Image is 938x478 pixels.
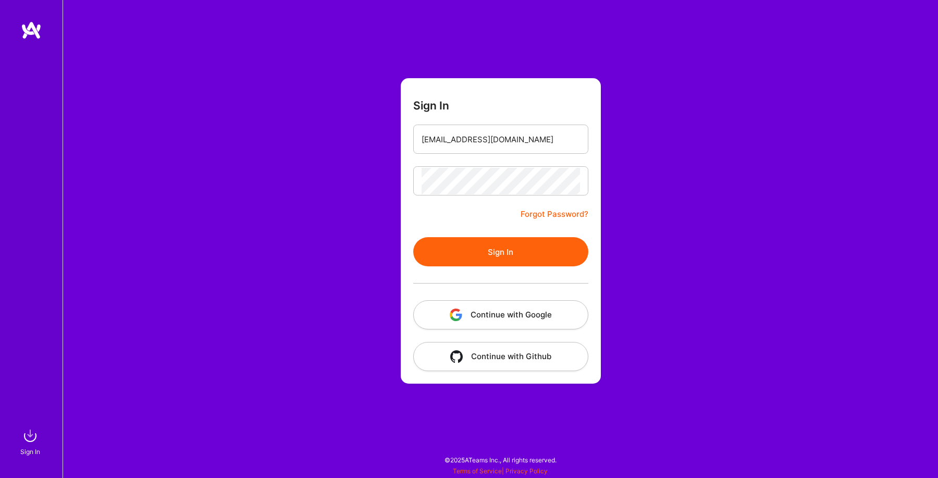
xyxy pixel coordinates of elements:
[453,467,548,475] span: |
[63,447,938,473] div: © 2025 ATeams Inc., All rights reserved.
[20,446,40,457] div: Sign In
[453,467,502,475] a: Terms of Service
[521,208,588,220] a: Forgot Password?
[505,467,548,475] a: Privacy Policy
[450,309,462,321] img: icon
[422,126,580,153] input: Email...
[413,342,588,371] button: Continue with Github
[413,237,588,266] button: Sign In
[450,350,463,363] img: icon
[21,21,42,40] img: logo
[20,425,41,446] img: sign in
[22,425,41,457] a: sign inSign In
[413,99,449,112] h3: Sign In
[413,300,588,329] button: Continue with Google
